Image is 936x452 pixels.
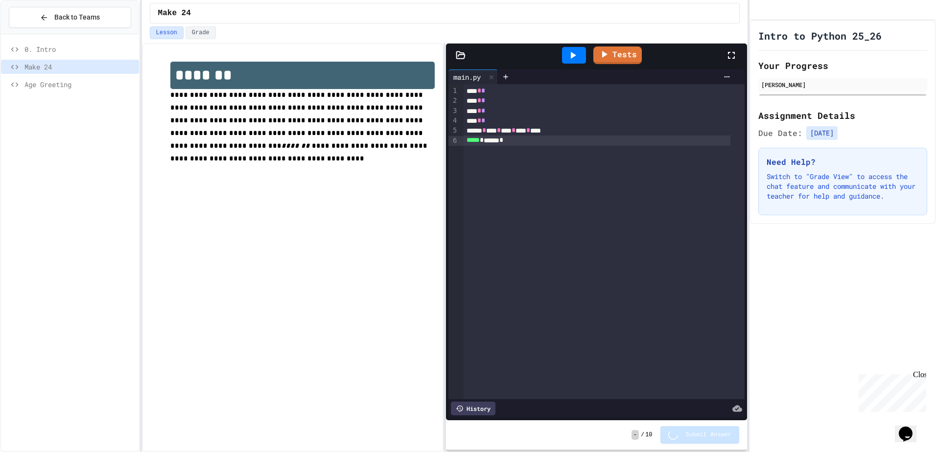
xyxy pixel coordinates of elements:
[186,26,216,39] button: Grade
[24,62,135,72] span: Make 24
[686,431,732,439] span: Submit Answer
[4,4,68,62] div: Chat with us now!Close
[767,156,919,168] h3: Need Help?
[645,431,652,439] span: 10
[855,370,926,412] iframe: chat widget
[767,172,919,201] p: Switch to "Grade View" to access the chat feature and communicate with your teacher for help and ...
[150,26,184,39] button: Lesson
[758,109,927,122] h2: Assignment Details
[448,86,458,96] div: 1
[158,7,191,19] span: Make 24
[641,431,644,439] span: /
[24,44,135,54] span: 0. Intro
[448,136,458,146] div: 6
[758,127,802,139] span: Due Date:
[761,80,924,89] div: [PERSON_NAME]
[451,402,495,415] div: History
[806,126,838,140] span: [DATE]
[448,106,458,116] div: 3
[448,126,458,136] div: 5
[895,413,926,442] iframe: chat widget
[758,29,882,43] h1: Intro to Python 25_26
[632,430,639,440] span: -
[24,79,135,90] span: Age Greeting
[593,46,642,64] a: Tests
[54,12,100,23] span: Back to Teams
[448,116,458,126] div: 4
[448,96,458,106] div: 2
[448,72,486,82] div: main.py
[758,59,927,72] h2: Your Progress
